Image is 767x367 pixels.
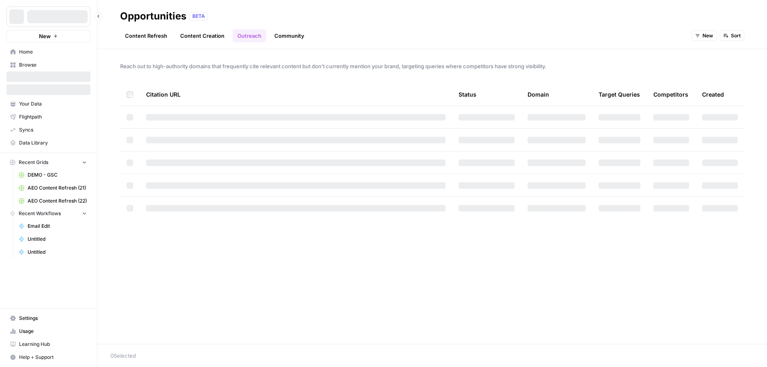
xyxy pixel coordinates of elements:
span: Untitled [28,248,87,256]
span: New [39,32,51,40]
a: Data Library [6,136,90,149]
button: Recent Grids [6,156,90,168]
span: Untitled [28,235,87,243]
span: Syncs [19,126,87,134]
a: Your Data [6,97,90,110]
a: Email Edit [15,220,90,233]
span: AEO Content Refresh (21) [28,184,87,192]
a: Browse [6,58,90,71]
span: Learning Hub [19,341,87,348]
a: Flightpath [6,110,90,123]
button: Recent Workflows [6,207,90,220]
span: New [702,32,713,39]
a: Outreach [233,29,266,42]
a: Untitled [15,246,90,259]
span: AEO Content Refresh (22) [28,197,87,205]
span: Flightpath [19,113,87,121]
a: Content Refresh [120,29,172,42]
span: Your Data [19,100,87,108]
div: Created [702,83,724,106]
a: Syncs [6,123,90,136]
a: Usage [6,325,90,338]
a: AEO Content Refresh (21) [15,181,90,194]
span: DEMO - GSC [28,171,87,179]
a: Content Creation [175,29,229,42]
div: Competitors [653,83,688,106]
button: Help + Support [6,351,90,364]
span: Home [19,48,87,56]
div: Citation URL [146,83,446,106]
a: Home [6,45,90,58]
a: AEO Content Refresh (22) [15,194,90,207]
div: BETA [190,12,208,20]
span: Data Library [19,139,87,147]
button: New [6,30,90,42]
span: Settings [19,315,87,322]
button: Sort [720,30,744,41]
a: Settings [6,312,90,325]
span: Recent Workflows [19,210,61,217]
button: New [692,30,717,41]
a: DEMO - GSC [15,168,90,181]
a: Untitled [15,233,90,246]
span: Email Edit [28,222,87,230]
div: Target Queries [599,83,640,106]
span: Help + Support [19,354,87,361]
span: Browse [19,61,87,69]
a: Learning Hub [6,338,90,351]
a: Community [269,29,309,42]
span: Usage [19,328,87,335]
div: Domain [528,83,549,106]
span: Sort [731,32,741,39]
div: Status [459,83,476,106]
div: 0 Selected [110,352,754,360]
span: Reach out to high-authority domains that frequently cite relevant content but don't currently men... [120,62,744,70]
span: Recent Grids [19,159,48,166]
div: Opportunities [120,10,186,23]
